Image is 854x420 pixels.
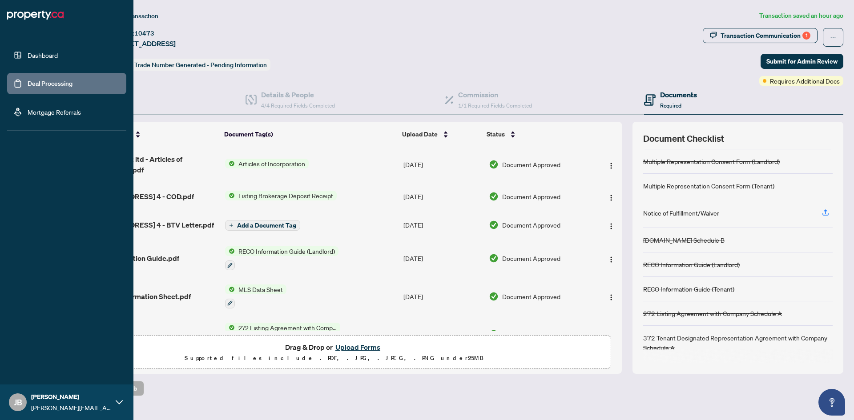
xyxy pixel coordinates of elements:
img: Logo [608,194,615,201]
article: Transaction saved an hour ago [759,11,843,21]
span: View Transaction [111,12,158,20]
button: Logo [604,289,618,304]
img: Logo [608,223,615,230]
a: Mortgage Referrals [28,108,81,116]
img: Document Status [489,192,499,201]
p: Supported files include .PDF, .JPG, .JPEG, .PNG under 25 MB [63,353,605,364]
span: Drag & Drop orUpload FormsSupported files include .PDF, .JPG, .JPEG, .PNG under25MB [57,336,611,369]
div: RECO Information Guide (Tenant) [643,284,734,294]
div: Notice of Fulfillment/Waiver [643,208,719,218]
a: Deal Processing [28,80,73,88]
span: [PERSON_NAME] [31,392,111,402]
span: ellipsis [830,34,836,40]
span: 10473 [134,29,154,37]
span: MLS Data Sheet [235,284,286,294]
img: Status Icon [225,246,235,256]
td: [DATE] [400,182,485,211]
span: [STREET_ADDRESS] [110,38,176,49]
img: Status Icon [225,284,235,294]
div: [DOMAIN_NAME] Schedule B [643,235,725,245]
div: 372 Tenant Designated Representation Agreement with Company Schedule A [643,333,833,352]
img: Status Icon [225,191,235,200]
button: Upload Forms [333,341,383,353]
td: [DATE] [400,147,485,182]
th: Status [483,122,589,147]
img: Logo [608,294,615,301]
span: Document Approved [502,160,560,169]
span: Drag & Drop or [285,341,383,353]
th: Upload Date [399,122,483,147]
img: Document Status [489,220,499,230]
button: Logo [604,189,618,204]
img: Status Icon [225,159,235,168]
img: logo [7,8,64,22]
span: 4/4 Required Fields Completed [261,102,335,109]
button: Transaction Communication1 [703,28,818,43]
h4: Documents [660,89,697,100]
span: [STREET_ADDRESS] 4 - COD.pdf [87,191,194,202]
td: [DATE] [400,211,485,239]
div: Multiple Representation Consent Form (Tenant) [643,181,774,191]
span: Document Checklist [643,132,724,145]
button: Add a Document Tag [225,220,300,231]
span: MLS Data Information Sheet.pdf [87,291,191,302]
a: Dashboard [28,51,58,59]
button: Status IconRECO Information Guide (Landlord) [225,246,338,270]
div: 272 Listing Agreement with Company Schedule A [643,308,782,318]
span: Status [487,129,505,139]
div: Status: [110,59,270,71]
span: Upload Date [402,129,438,139]
span: JB [14,396,22,408]
button: Status IconMLS Data Sheet [225,284,286,308]
span: Trade Number Generated - Pending Information [134,61,267,69]
span: Document Approved [502,253,560,263]
button: Logo [604,157,618,172]
img: Document Status [489,160,499,169]
td: [DATE] [400,316,485,354]
button: Status Icon272 Listing Agreement with Company Schedule A [225,323,340,347]
th: (11) File Name [84,122,221,147]
img: Logo [608,256,615,263]
button: Logo [604,218,618,232]
span: Spadina Court ltd - Articles of Incorporation.pdf [87,154,218,175]
span: Listing Brokerage Deposit Receipt [235,191,337,200]
span: Document Approved [502,220,560,230]
span: Document Approved [502,192,560,201]
img: Logo [608,162,615,169]
div: RECO Information Guide (Landlord) [643,260,740,269]
img: Status Icon [225,323,235,332]
span: Document Approved [502,329,560,339]
button: Submit for Admin Review [761,54,843,69]
img: Document Status [489,292,499,301]
button: Status IconListing Brokerage Deposit Receipt [225,191,337,200]
span: Articles of Incorporation [235,159,309,168]
span: [PERSON_NAME][EMAIL_ADDRESS][DOMAIN_NAME] [31,403,111,412]
div: 1 [802,32,810,40]
div: Multiple Representation Consent Form (Landlord) [643,156,780,166]
span: 272 Listing Agreement with Company Schedule A [235,323,340,332]
th: Document Tag(s) [221,122,398,147]
button: Logo [604,327,618,341]
td: [DATE] [400,239,485,277]
span: [STREET_ADDRESS] 4 - BTV Letter.pdf [87,220,214,230]
span: 1/1 Required Fields Completed [458,102,532,109]
span: Required [660,102,681,109]
span: Document Approved [502,292,560,301]
img: Document Status [489,253,499,263]
span: plus [229,223,234,228]
h4: Details & People [261,89,335,100]
button: Status IconArticles of Incorporation [225,159,309,168]
span: Add a Document Tag [237,222,296,228]
button: Open asap [818,389,845,416]
div: Transaction Communication [721,28,810,43]
span: Requires Additional Docs [770,76,840,86]
span: RECO Information Guide (Landlord) [235,246,338,256]
td: [DATE] [400,277,485,316]
button: Logo [604,251,618,265]
h4: Commission [458,89,532,100]
span: Submit for Admin Review [766,54,838,68]
img: Document Status [489,329,499,339]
